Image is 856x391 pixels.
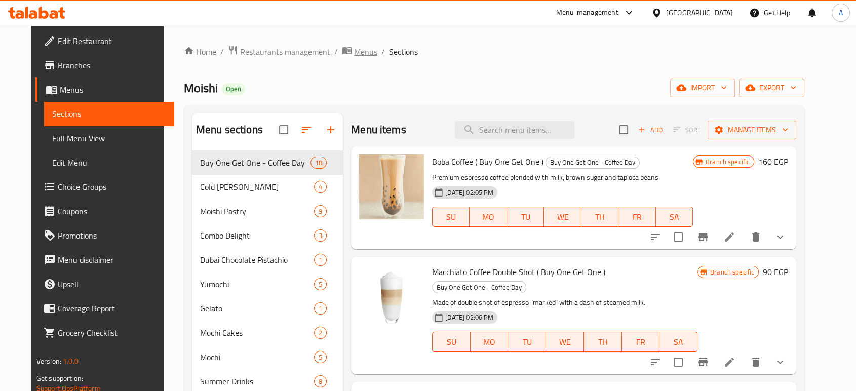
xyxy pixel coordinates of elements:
button: sort-choices [643,225,668,249]
a: Full Menu View [44,126,174,150]
span: MO [474,210,502,224]
span: 1 [315,304,326,314]
a: Choice Groups [35,175,174,199]
div: Mochi5 [192,345,343,369]
span: Select section [613,119,634,140]
a: Menus [35,77,174,102]
div: items [314,181,327,193]
span: Promotions [58,229,166,242]
span: SA [664,335,693,349]
span: TH [588,335,618,349]
span: Choice Groups [58,181,166,193]
span: Add item [634,122,667,138]
span: Select to update [668,226,689,248]
span: Grocery Checklist [58,327,166,339]
div: Dubai Chocolate Pistachio1 [192,248,343,272]
div: Buy One Get One - Coffee Day [432,281,526,293]
a: Branches [35,53,174,77]
span: Select all sections [273,119,294,140]
a: Coverage Report [35,296,174,321]
span: 1 [315,255,326,265]
div: Summer Drinks [200,375,314,387]
span: 5 [315,280,326,289]
button: Manage items [708,121,796,139]
button: import [670,79,735,97]
span: Mochi [200,351,314,363]
span: 3 [315,231,326,241]
span: Get support on: [36,372,83,385]
span: Dubai Chocolate Pistachio [200,254,314,266]
div: items [314,254,327,266]
a: Sections [44,102,174,126]
span: Menus [354,46,377,58]
div: Moishi Pastry [200,205,314,217]
button: delete [744,350,768,374]
span: Menu disclaimer [58,254,166,266]
span: Add [637,124,664,136]
span: Sections [389,46,418,58]
span: Cold [PERSON_NAME] [200,181,314,193]
div: items [314,302,327,315]
span: Open [222,85,245,93]
button: delete [744,225,768,249]
button: Branch-specific-item [691,350,715,374]
div: Buy One Get One - Coffee Day [546,157,640,169]
div: Mochi Cakes [200,327,314,339]
span: 8 [315,377,326,386]
span: Moishi [184,76,218,99]
span: import [678,82,727,94]
span: Yumochi [200,278,314,290]
span: [DATE] 02:05 PM [441,188,497,198]
button: FR [622,332,660,352]
span: 1.0.0 [63,355,79,368]
img: Macchiato Coffee Double Shot ( Buy One Get One ) [359,265,424,330]
span: Branches [58,59,166,71]
span: SU [437,335,466,349]
button: WE [544,207,581,227]
h2: Menu items [351,122,406,137]
button: sort-choices [643,350,668,374]
button: export [739,79,804,97]
button: Add section [319,118,343,142]
span: Select to update [668,351,689,373]
a: Menus [342,45,377,58]
span: Edit Menu [52,157,166,169]
button: TH [581,207,618,227]
a: Restaurants management [228,45,330,58]
span: SU [437,210,465,224]
p: Made of double shot of espresso "marked" with a dash of steamed milk. [432,296,697,309]
button: Add [634,122,667,138]
button: show more [768,350,792,374]
span: Gelato [200,302,314,315]
span: Restaurants management [240,46,330,58]
span: WE [550,335,580,349]
div: Mochi Cakes2 [192,321,343,345]
span: Version: [36,355,61,368]
span: TU [512,335,542,349]
button: SU [432,207,470,227]
button: SA [656,207,693,227]
div: items [310,157,327,169]
h6: 90 EGP [763,265,788,279]
button: TU [507,207,544,227]
li: / [220,46,224,58]
a: Edit Menu [44,150,174,175]
span: Full Menu View [52,132,166,144]
a: Edit Restaurant [35,29,174,53]
span: A [839,7,843,18]
a: Home [184,46,216,58]
div: items [314,351,327,363]
span: Manage items [716,124,788,136]
span: Edit Restaurant [58,35,166,47]
span: Combo Delight [200,229,314,242]
span: 4 [315,182,326,192]
li: / [334,46,338,58]
input: search [455,121,574,139]
div: items [314,229,327,242]
span: Upsell [58,278,166,290]
button: SU [432,332,471,352]
span: Macchiato Coffee Double Shot ( Buy One Get One ) [432,264,605,280]
div: items [314,327,327,339]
